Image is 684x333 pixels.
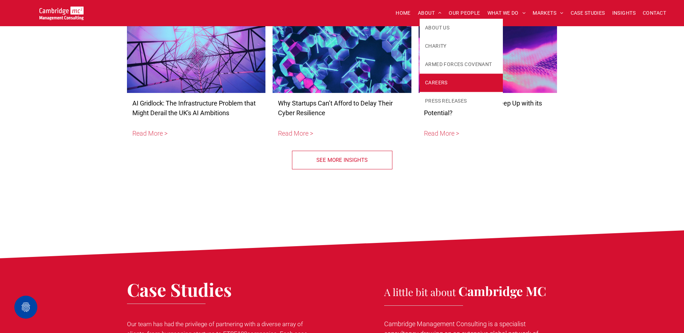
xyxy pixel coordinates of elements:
[484,8,529,19] a: WHAT WE DO
[420,55,503,74] a: ARMED FORCES COVENANT
[316,151,368,169] span: SEE MORE INSIGHTS
[392,8,414,19] a: HOME
[420,19,503,37] a: ABOUT US
[278,128,406,138] a: Read More >
[127,25,266,93] a: Close up of electricity pylon
[445,8,483,19] a: OUR PEOPLE
[419,25,557,93] a: Neon wave
[458,282,546,299] span: Cambridge MC
[425,42,447,50] span: CHARITY
[273,25,411,93] a: Abstract neon hexagons
[420,92,503,110] a: PRESS RELEASES
[609,8,639,19] a: INSIGHTS
[132,98,260,118] a: AI Gridlock: The Infrastructure Problem that Might Derail the UK's AI Ambitions
[425,24,449,32] span: ABOUT US
[529,8,567,19] a: MARKETS
[425,79,448,86] span: CAREERS
[39,6,84,20] img: Go to Homepage
[39,8,84,15] a: Your Business Transformed | Cambridge Management Consulting
[420,74,503,92] a: CAREERS
[425,97,467,105] span: PRESS RELEASES
[567,8,609,19] a: CASE STUDIES
[292,151,392,169] a: Financial Services & Fintech | Cambridge Management Consulting
[414,8,445,19] a: ABOUT
[418,8,442,19] span: ABOUT
[639,8,670,19] a: CONTACT
[384,285,456,299] span: A little bit about
[424,128,552,138] a: Read More >
[425,61,492,68] span: ARMED FORCES COVENANT
[278,98,406,118] a: Why Startups Can’t Afford to Delay Their Cyber Resilience
[127,277,232,301] span: Case Studies
[420,37,503,55] a: CHARITY
[132,128,260,138] a: Read More >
